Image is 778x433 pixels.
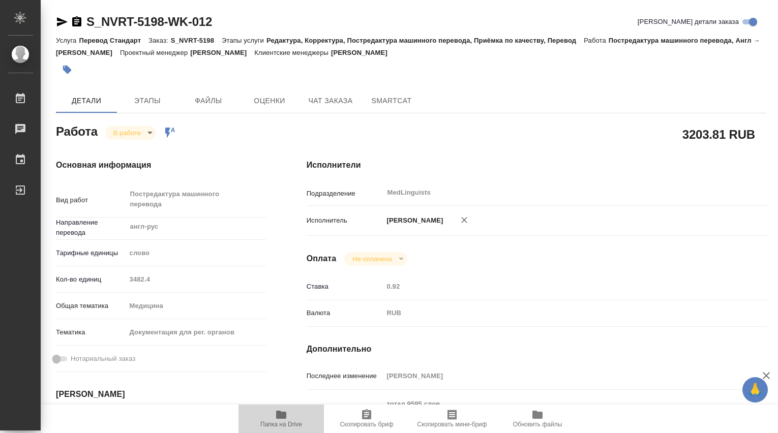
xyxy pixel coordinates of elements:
[383,304,729,322] div: RUB
[742,377,768,403] button: 🙏
[222,37,266,44] p: Этапы услуги
[254,49,331,56] p: Клиентские менеджеры
[307,189,383,199] p: Подразделение
[307,343,767,355] h4: Дополнительно
[682,126,755,143] h2: 3203.81 RUB
[266,37,584,44] p: Редактура, Корректура, Постредактура машинного перевода, Приёмка по качеству, Перевод
[331,49,395,56] p: [PERSON_NAME]
[238,405,324,433] button: Папка на Drive
[105,126,156,140] div: В работе
[56,388,266,400] h4: [PERSON_NAME]
[307,253,337,265] h4: Оплата
[56,301,126,311] p: Общая тематика
[56,327,126,337] p: Тематика
[126,297,266,315] div: Медицина
[367,95,416,107] span: SmartCat
[56,58,78,81] button: Добавить тэг
[79,37,148,44] p: Перевод Стандарт
[190,49,254,56] p: [PERSON_NAME]
[307,215,383,226] p: Исполнитель
[324,405,409,433] button: Скопировать бриф
[417,421,487,428] span: Скопировать мини-бриф
[71,354,135,364] span: Нотариальный заказ
[148,37,170,44] p: Заказ:
[409,405,495,433] button: Скопировать мини-бриф
[126,272,266,287] input: Пустое поле
[171,37,222,44] p: S_NVRT-5198
[56,274,126,285] p: Кол-во единиц
[344,252,407,266] div: В работе
[383,215,443,226] p: [PERSON_NAME]
[86,15,212,28] a: S_NVRT-5198-WK-012
[245,95,294,107] span: Оценки
[71,16,83,28] button: Скопировать ссылку
[383,395,729,423] textarea: тотал 9595 слов Режим правок сохранить в финальном документе
[123,95,172,107] span: Этапы
[453,209,475,231] button: Удалить исполнителя
[126,244,266,262] div: слово
[120,49,190,56] p: Проектный менеджер
[56,248,126,258] p: Тарифные единицы
[306,95,355,107] span: Чат заказа
[746,379,764,400] span: 🙏
[56,16,68,28] button: Скопировать ссылку для ЯМессенджера
[260,421,302,428] span: Папка на Drive
[340,421,393,428] span: Скопировать бриф
[307,308,383,318] p: Валюта
[383,279,729,294] input: Пустое поле
[126,324,266,341] div: Документация для рег. органов
[307,371,383,381] p: Последнее изменение
[307,159,767,171] h4: Исполнители
[307,282,383,292] p: Ставка
[56,218,126,238] p: Направление перевода
[638,17,739,27] span: [PERSON_NAME] детали заказа
[110,129,144,137] button: В работе
[56,37,79,44] p: Услуга
[184,95,233,107] span: Файлы
[56,121,98,140] h2: Работа
[56,195,126,205] p: Вид работ
[349,255,395,263] button: Не оплачена
[584,37,609,44] p: Работа
[383,368,729,383] input: Пустое поле
[62,95,111,107] span: Детали
[56,159,266,171] h4: Основная информация
[495,405,580,433] button: Обновить файлы
[513,421,562,428] span: Обновить файлы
